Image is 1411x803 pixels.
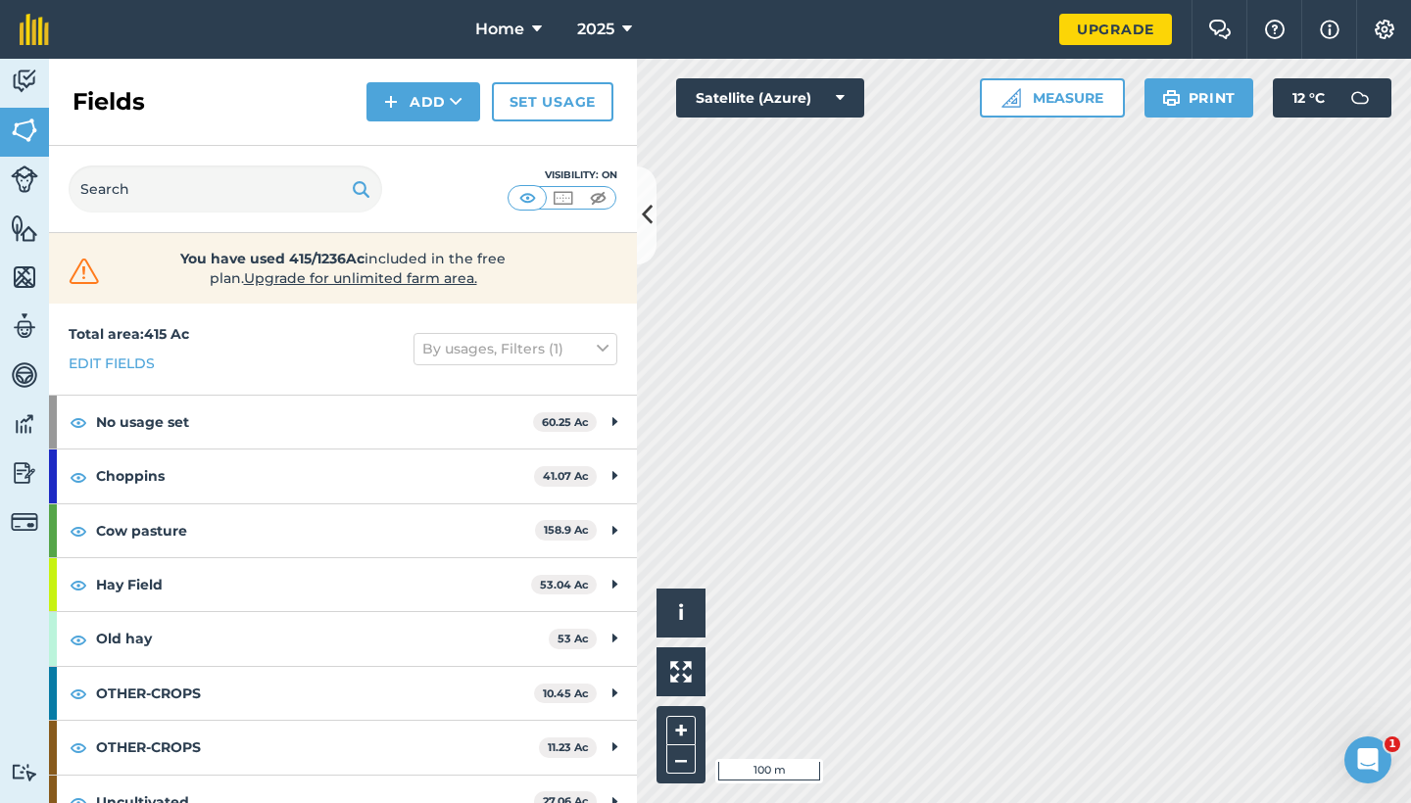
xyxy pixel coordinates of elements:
[73,86,145,118] h2: Fields
[96,721,539,774] strong: OTHER-CROPS
[11,165,38,193] img: svg+xml;base64,PD94bWwgdmVyc2lvbj0iMS4wIiBlbmNvZGluZz0idXRmLTgiPz4KPCEtLSBHZW5lcmF0b3I6IEFkb2JlIE...
[96,449,534,502] strong: Choppins
[96,667,534,720] strong: OTHER-CROPS
[1162,86,1181,110] img: svg+xml;base64,PHN2ZyB4bWxucz0iaHR0cDovL3d3dy53My5vcmcvMjAwMC9zdmciIHdpZHRoPSIxOSIgaGVpZ2h0PSIyNC...
[70,573,87,596] img: svg+xml;base64,PHN2ZyB4bWxucz0iaHR0cDovL3d3dy53My5vcmcvMjAwMC9zdmciIHdpZHRoPSIxOCIgaGVpZ2h0PSIyNC...
[69,325,189,343] strong: Total area : 415 Ac
[1340,78,1380,118] img: svg+xml;base64,PD94bWwgdmVyc2lvbj0iMS4wIiBlbmNvZGluZz0idXRmLTgiPz4KPCEtLSBHZW5lcmF0b3I6IEFkb2JlIE...
[70,628,87,651] img: svg+xml;base64,PHN2ZyB4bWxucz0iaHR0cDovL3d3dy53My5vcmcvMjAwMC9zdmciIHdpZHRoPSIxOCIgaGVpZ2h0PSIyNC...
[1344,736,1391,783] iframe: Intercom live chat
[352,177,370,201] img: svg+xml;base64,PHN2ZyB4bWxucz0iaHR0cDovL3d3dy53My5vcmcvMjAwMC9zdmciIHdpZHRoPSIxOSIgaGVpZ2h0PSIyNC...
[11,763,38,781] img: svg+xml;base64,PD94bWwgdmVyc2lvbj0iMS4wIiBlbmNvZGluZz0idXRmLTgiPz4KPCEtLSBHZW5lcmF0b3I6IEFkb2JlIE...
[657,589,705,638] button: i
[49,558,637,611] div: Hay Field53.04 Ac
[543,469,589,483] strong: 41.07 Ac
[1320,18,1339,41] img: svg+xml;base64,PHN2ZyB4bWxucz0iaHR0cDovL3d3dy53My5vcmcvMjAwMC9zdmciIHdpZHRoPSIxNyIgaGVpZ2h0PSIxNy...
[540,578,589,591] strong: 53.04 Ac
[558,632,589,645] strong: 53 Ac
[551,188,575,208] img: svg+xml;base64,PHN2ZyB4bWxucz0iaHR0cDovL3d3dy53My5vcmcvMjAwMC9zdmciIHdpZHRoPSI1MCIgaGVpZ2h0PSI0MC...
[1373,20,1396,39] img: A cog icon
[11,67,38,96] img: svg+xml;base64,PD94bWwgdmVyc2lvbj0iMS4wIiBlbmNvZGluZz0idXRmLTgiPz4KPCEtLSBHZW5lcmF0b3I6IEFkb2JlIE...
[49,612,637,665] div: Old hay53 Ac
[20,14,49,45] img: fieldmargin Logo
[366,82,480,121] button: Add
[1001,88,1021,108] img: Ruler icon
[666,745,696,774] button: –
[543,686,589,700] strong: 10.45 Ac
[414,333,617,364] button: By usages, Filters (1)
[1263,20,1287,39] img: A question mark icon
[65,257,104,286] img: svg+xml;base64,PHN2ZyB4bWxucz0iaHR0cDovL3d3dy53My5vcmcvMjAwMC9zdmciIHdpZHRoPSIzMiIgaGVpZ2h0PSIzMC...
[49,449,637,502] div: Choppins41.07 Ac
[134,249,552,288] span: included in the free plan .
[70,465,87,489] img: svg+xml;base64,PHN2ZyB4bWxucz0iaHR0cDovL3d3dy53My5vcmcvMjAwMC9zdmciIHdpZHRoPSIxOCIgaGVpZ2h0PSIyNC...
[69,165,382,213] input: Search
[1059,14,1172,45] a: Upgrade
[96,558,531,611] strong: Hay Field
[1208,20,1232,39] img: Two speech bubbles overlapping with the left bubble in the forefront
[11,508,38,536] img: svg+xml;base64,PD94bWwgdmVyc2lvbj0iMS4wIiBlbmNvZGluZz0idXRmLTgiPz4KPCEtLSBHZW5lcmF0b3I6IEFkb2JlIE...
[11,458,38,488] img: svg+xml;base64,PD94bWwgdmVyc2lvbj0iMS4wIiBlbmNvZGluZz0idXRmLTgiPz4KPCEtLSBHZW5lcmF0b3I6IEFkb2JlIE...
[69,353,155,374] a: Edit fields
[1273,78,1391,118] button: 12 °C
[70,682,87,705] img: svg+xml;base64,PHN2ZyB4bWxucz0iaHR0cDovL3d3dy53My5vcmcvMjAwMC9zdmciIHdpZHRoPSIxOCIgaGVpZ2h0PSIyNC...
[180,250,365,267] strong: You have used 415/1236Ac
[70,519,87,543] img: svg+xml;base64,PHN2ZyB4bWxucz0iaHR0cDovL3d3dy53My5vcmcvMjAwMC9zdmciIHdpZHRoPSIxOCIgaGVpZ2h0PSIyNC...
[384,90,398,114] img: svg+xml;base64,PHN2ZyB4bWxucz0iaHR0cDovL3d3dy53My5vcmcvMjAwMC9zdmciIHdpZHRoPSIxNCIgaGVpZ2h0PSIyNC...
[49,504,637,557] div: Cow pasture158.9 Ac
[542,415,589,429] strong: 60.25 Ac
[670,661,692,683] img: Four arrows, one pointing top left, one top right, one bottom right and the last bottom left
[678,600,684,625] span: i
[11,311,38,341] img: svg+xml;base64,PD94bWwgdmVyc2lvbj0iMS4wIiBlbmNvZGluZz0idXRmLTgiPz4KPCEtLSBHZW5lcmF0b3I6IEFkb2JlIE...
[508,167,617,183] div: Visibility: On
[49,667,637,720] div: OTHER-CROPS10.45 Ac
[980,78,1125,118] button: Measure
[11,360,38,390] img: svg+xml;base64,PD94bWwgdmVyc2lvbj0iMS4wIiBlbmNvZGluZz0idXRmLTgiPz4KPCEtLSBHZW5lcmF0b3I6IEFkb2JlIE...
[586,188,610,208] img: svg+xml;base64,PHN2ZyB4bWxucz0iaHR0cDovL3d3dy53My5vcmcvMjAwMC9zdmciIHdpZHRoPSI1MCIgaGVpZ2h0PSI0MC...
[475,18,524,41] span: Home
[96,612,549,665] strong: Old hay
[1144,78,1254,118] button: Print
[49,396,637,449] div: No usage set60.25 Ac
[11,213,38,243] img: svg+xml;base64,PHN2ZyB4bWxucz0iaHR0cDovL3d3dy53My5vcmcvMjAwMC9zdmciIHdpZHRoPSI1NiIgaGVpZ2h0PSI2MC...
[515,188,540,208] img: svg+xml;base64,PHN2ZyB4bWxucz0iaHR0cDovL3d3dy53My5vcmcvMjAwMC9zdmciIHdpZHRoPSI1MCIgaGVpZ2h0PSI0MC...
[1292,78,1325,118] span: 12 ° C
[676,78,864,118] button: Satellite (Azure)
[11,409,38,439] img: svg+xml;base64,PD94bWwgdmVyc2lvbj0iMS4wIiBlbmNvZGluZz0idXRmLTgiPz4KPCEtLSBHZW5lcmF0b3I6IEFkb2JlIE...
[244,269,477,287] span: Upgrade for unlimited farm area.
[577,18,614,41] span: 2025
[65,249,621,288] a: You have used 415/1236Acincluded in the free plan.Upgrade for unlimited farm area.
[11,262,38,292] img: svg+xml;base64,PHN2ZyB4bWxucz0iaHR0cDovL3d3dy53My5vcmcvMjAwMC9zdmciIHdpZHRoPSI1NiIgaGVpZ2h0PSI2MC...
[492,82,613,121] a: Set usage
[666,716,696,745] button: +
[96,504,535,557] strong: Cow pasture
[548,740,589,754] strong: 11.23 Ac
[49,721,637,774] div: OTHER-CROPS11.23 Ac
[70,735,87,759] img: svg+xml;base64,PHN2ZyB4bWxucz0iaHR0cDovL3d3dy53My5vcmcvMjAwMC9zdmciIHdpZHRoPSIxOCIgaGVpZ2h0PSIyNC...
[11,116,38,145] img: svg+xml;base64,PHN2ZyB4bWxucz0iaHR0cDovL3d3dy53My5vcmcvMjAwMC9zdmciIHdpZHRoPSI1NiIgaGVpZ2h0PSI2MC...
[1385,736,1400,752] span: 1
[96,396,533,449] strong: No usage set
[544,523,589,537] strong: 158.9 Ac
[70,410,87,434] img: svg+xml;base64,PHN2ZyB4bWxucz0iaHR0cDovL3d3dy53My5vcmcvMjAwMC9zdmciIHdpZHRoPSIxOCIgaGVpZ2h0PSIyNC...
